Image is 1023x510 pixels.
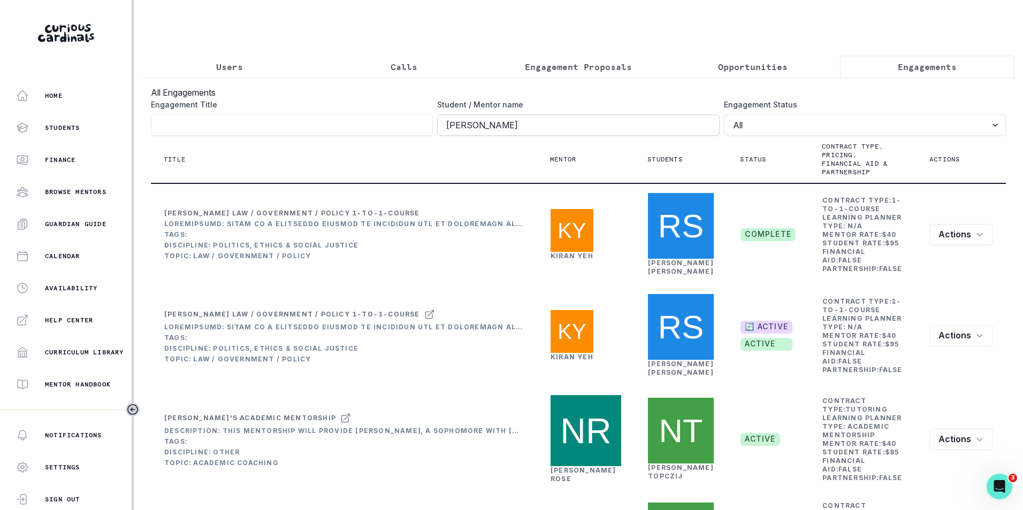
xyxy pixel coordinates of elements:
[164,427,524,435] div: Description: This mentorship will provide [PERSON_NAME], a sophomore with [MEDICAL_DATA], with an...
[45,495,80,504] p: Sign Out
[45,284,97,292] p: Availability
[551,353,593,361] a: Kiran Yeh
[151,99,426,110] label: Engagement Title
[879,474,903,482] b: false
[929,429,993,450] button: row menu
[845,405,888,413] b: tutoring
[647,155,683,164] p: Students
[45,123,80,132] p: Students
[550,155,576,164] p: Mentor
[437,99,713,110] label: Student / Mentor name
[216,60,243,73] p: Users
[38,24,94,42] img: Curious Cardinals Logo
[885,448,900,456] b: $ 85
[164,459,524,467] div: Topic: Academic Coaching
[718,60,788,73] p: Opportunities
[45,156,75,164] p: Finance
[45,463,80,472] p: Settings
[740,433,780,446] span: active
[164,344,524,353] div: Discipline: Politics, Ethics & Social Justice
[164,334,524,342] div: Tags:
[929,155,960,164] p: Actions
[45,431,102,439] p: Notifications
[164,437,524,446] div: Tags:
[822,422,889,439] b: Academic Mentorship
[164,230,524,239] div: Tags:
[882,331,897,339] b: $ 40
[885,239,900,247] b: $ 95
[822,196,901,213] b: 1-to-1-course
[45,91,63,100] p: Home
[126,403,140,416] button: Toggle sidebar
[164,252,524,260] div: Topic: Law / Government / Policy
[879,366,903,374] b: false
[551,466,616,483] a: [PERSON_NAME] Rose
[898,60,957,73] p: Engagements
[822,297,904,375] td: Contract Type: Learning Planner Type: Mentor Rate: Student Rate: Financial Aid: Partnership:
[885,340,900,348] b: $ 95
[164,448,524,457] div: Discipline: Other
[45,220,106,228] p: Guardian Guide
[838,465,862,473] b: false
[164,155,186,164] p: Title
[648,360,714,376] a: [PERSON_NAME] [PERSON_NAME]
[882,230,897,238] b: $ 40
[164,209,420,218] div: [PERSON_NAME] Law / Government / Policy 1-to-1-course
[848,222,862,230] b: N/A
[740,228,796,241] span: complete
[648,259,714,275] a: [PERSON_NAME] [PERSON_NAME]
[882,439,897,447] b: $ 40
[45,348,124,357] p: Curriculum Library
[740,155,766,164] p: Status
[929,224,993,245] button: row menu
[740,321,792,334] span: 🔄 ACTIVE
[164,241,524,250] div: Discipline: Politics, Ethics & Social Justice
[822,196,904,274] td: Contract Type: Learning Planner Type: Mentor Rate: Student Rate: Financial Aid: Partnership:
[391,60,417,73] p: Calls
[838,256,862,264] b: false
[822,396,904,483] td: Contract Type: Learning Planner Type: Mentor Rate: Student Rate: Financial Aid: Partnership:
[164,355,524,364] div: Topic: Law / Government / Policy
[879,265,903,273] b: false
[45,188,106,196] p: Browse Mentors
[151,86,1006,99] h3: All Engagements
[164,323,524,331] div: Loremipsumd: Sitam co a elitseddo eiusmod te Incididun utl et doloremagn aliqu enima, minimv, qui...
[740,338,792,351] span: active
[551,252,593,260] a: Kiran Yeh
[164,220,524,228] div: Loremipsumd: Sitam co a elitseddo eiusmod te Incididun utl et doloremagn aliqu enima, minimv, qui...
[987,474,1012,499] iframe: Intercom live chat
[822,297,901,314] b: 1-to-1-course
[822,142,891,176] p: Contract type, pricing, financial aid & partnership
[45,380,111,389] p: Mentor Handbook
[724,99,999,110] label: Engagement Status
[525,60,632,73] p: Engagement Proposals
[45,252,80,260] p: Calendar
[1009,474,1017,482] span: 3
[45,316,93,324] p: Help Center
[648,463,714,480] a: [PERSON_NAME] Topczij
[848,323,862,331] b: N/A
[838,357,862,365] b: false
[164,310,420,319] div: [PERSON_NAME] Law / Government / Policy 1-to-1-course
[929,325,993,346] button: row menu
[164,414,336,422] div: [PERSON_NAME]'s Academic Mentorship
